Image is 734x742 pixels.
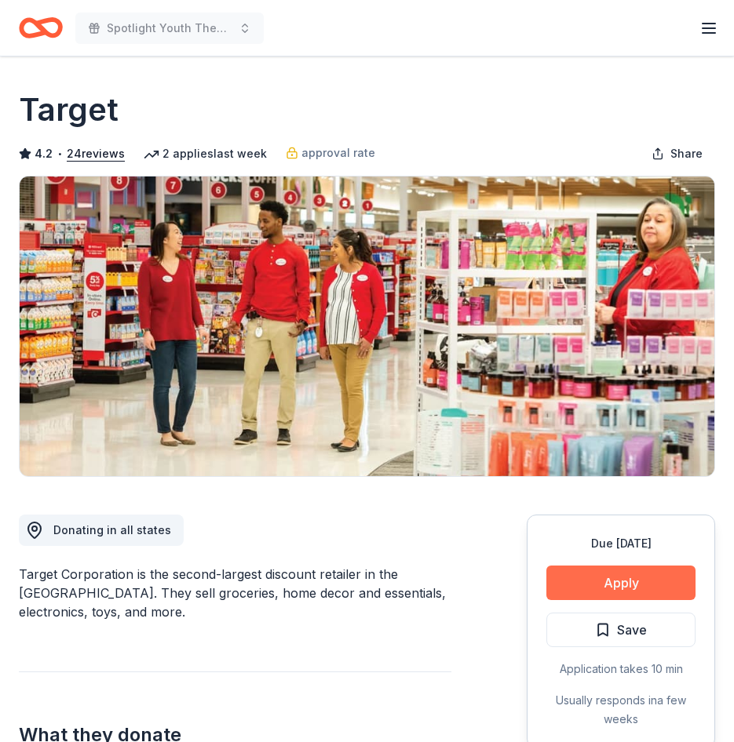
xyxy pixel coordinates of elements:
[19,9,63,46] a: Home
[35,144,53,163] span: 4.2
[617,620,647,640] span: Save
[546,613,696,647] button: Save
[546,534,696,553] div: Due [DATE]
[286,144,375,162] a: approval rate
[57,147,63,160] span: •
[107,19,232,38] span: Spotlight Youth Theatre Presents: Family Fun Night
[670,144,703,163] span: Share
[53,523,171,536] span: Donating in all states
[546,566,696,600] button: Apply
[20,176,714,476] img: Image for Target
[546,691,696,729] div: Usually responds in a few weeks
[75,13,264,44] button: Spotlight Youth Theatre Presents: Family Fun Night
[546,660,696,678] div: Application takes 10 min
[19,88,119,132] h1: Target
[144,144,267,163] div: 2 applies last week
[639,138,715,169] button: Share
[19,565,451,621] div: Target Corporation is the second-largest discount retailer in the [GEOGRAPHIC_DATA]. They sell gr...
[301,144,375,162] span: approval rate
[67,144,125,163] button: 24reviews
